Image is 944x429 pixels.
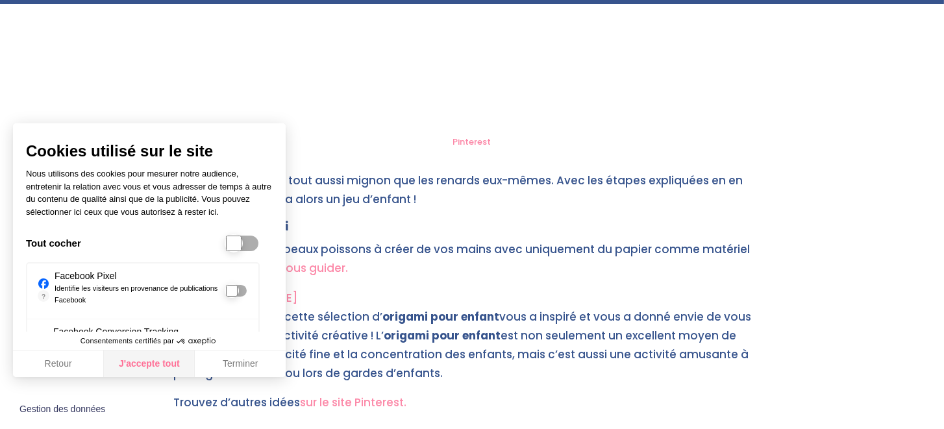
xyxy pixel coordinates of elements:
[38,290,49,302] a: ?
[26,141,273,161] span: Cookies utilisé sur le site
[55,269,225,283] div: Facebook Pixel
[226,285,238,297] input: Facebook Pixel
[53,325,225,339] div: Facebook Conversion Tracking
[55,283,225,313] p: Identifie les visiteurs en provenance de publications Facebook
[173,308,771,394] p: Nous espérons que cette sélection d’ vous a inspiré et vous a donné envie de vous lancer dans cet...
[27,319,258,386] div: La fonctionnalité de suivi des conversions de Facebook permet à un utilisateur de suivre les clic...
[74,333,225,350] button: Consentements certifiés par
[177,322,216,361] svg: Axeptio
[300,395,406,410] a: sur le site Pinterest.
[104,350,195,378] button: J'accepte tout
[173,171,771,220] p: L’origami renard est tout aussi mignon que les renards eux-mêmes. Avec les étapes expliquées en e...
[173,393,771,412] p: Trouvez d’autres idées
[81,337,174,345] span: Consentements certifiés par
[13,350,104,378] button: Retour
[173,240,771,289] p: Vous avez aussi de beaux poissons à créer de vos mains avec uniquement du papier comme matériel !...
[26,236,81,251] p: Tout cocher
[225,284,239,298] div: Facebook Pixel
[384,328,501,343] strong: origami pour enfant
[225,234,243,252] div: Tout cocher
[27,264,258,319] div: Parce que vous ne venez pas tous les jours sur notre site, ce petit bout de code que nous fourni ...
[173,220,771,240] h4: Poisson en origami
[226,236,242,251] input: Tout cocher
[26,167,273,218] p: Nous utilisons des cookies pour mesurer notre audience, entretenir la relation avec vous et vous ...
[19,404,105,415] span: Gestion des données
[195,350,286,378] button: Terminer
[453,136,491,148] a: Pinterest
[12,396,113,423] button: Fermer le widget sans consentement
[382,309,499,325] strong: origami pour enfant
